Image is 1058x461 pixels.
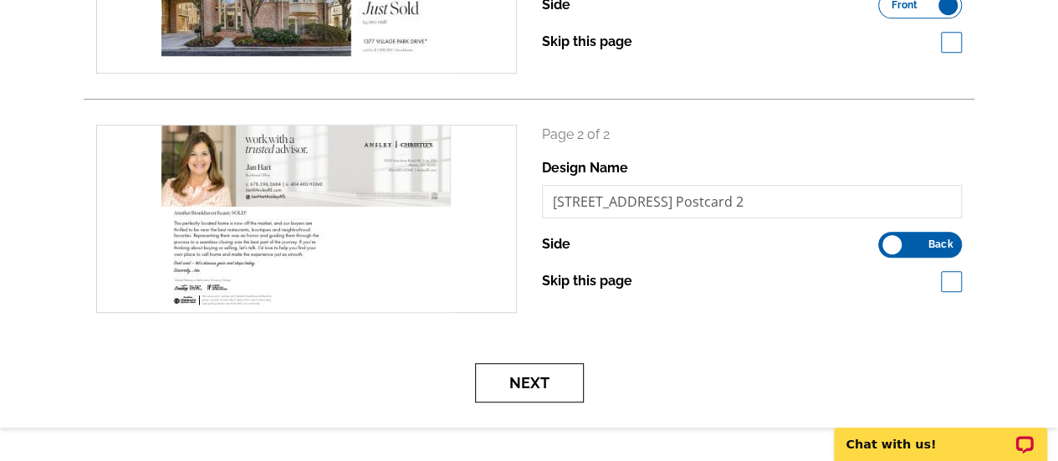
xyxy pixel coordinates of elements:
label: Skip this page [542,271,632,291]
label: Side [542,234,570,254]
label: Design Name [542,158,628,178]
input: File Name [542,185,963,218]
span: Back [928,240,953,248]
label: Skip this page [542,32,632,52]
iframe: LiveChat chat widget [823,408,1058,461]
button: Next [475,363,584,402]
p: Page 2 of 2 [542,125,963,145]
span: Front [892,1,917,9]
